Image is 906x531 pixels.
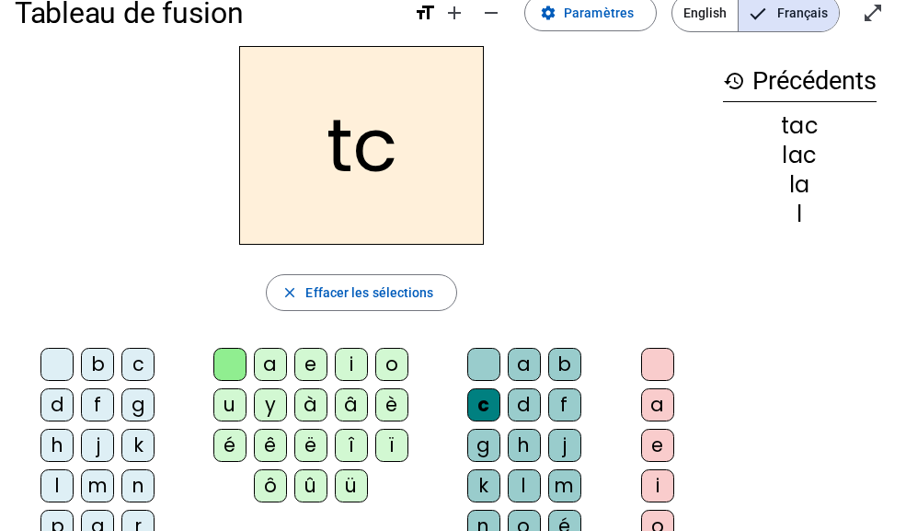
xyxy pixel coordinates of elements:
div: h [508,429,541,462]
div: d [40,388,74,421]
div: e [641,429,674,462]
div: è [375,388,408,421]
mat-icon: format_size [414,2,436,24]
div: a [254,348,287,381]
div: f [81,388,114,421]
div: c [467,388,500,421]
div: n [121,469,155,502]
div: û [294,469,327,502]
div: y [254,388,287,421]
div: u [213,388,247,421]
div: ë [294,429,327,462]
div: lac [723,144,877,167]
div: é [213,429,247,462]
div: b [548,348,581,381]
div: a [641,388,674,421]
div: j [81,429,114,462]
div: g [121,388,155,421]
div: m [81,469,114,502]
div: k [467,469,500,502]
div: b [81,348,114,381]
h3: Précédents [723,61,877,102]
div: d [508,388,541,421]
mat-icon: add [443,2,465,24]
div: â [335,388,368,421]
div: ê [254,429,287,462]
div: à [294,388,327,421]
div: l [723,203,877,225]
mat-icon: settings [540,5,556,21]
div: h [40,429,74,462]
div: g [467,429,500,462]
div: î [335,429,368,462]
div: f [548,388,581,421]
button: Effacer les sélections [266,274,456,311]
div: tac [723,115,877,137]
div: k [121,429,155,462]
span: Paramètres [564,2,634,24]
div: ü [335,469,368,502]
div: l [508,469,541,502]
div: c [121,348,155,381]
div: la [723,174,877,196]
div: ï [375,429,408,462]
div: i [335,348,368,381]
mat-icon: close [281,284,298,301]
div: o [375,348,408,381]
div: i [641,469,674,502]
mat-icon: remove [480,2,502,24]
mat-icon: history [723,70,745,92]
div: j [548,429,581,462]
mat-icon: open_in_full [862,2,884,24]
div: l [40,469,74,502]
div: m [548,469,581,502]
h2: tc [239,46,484,245]
div: ô [254,469,287,502]
div: a [508,348,541,381]
span: Effacer les sélections [305,282,433,304]
div: e [294,348,327,381]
